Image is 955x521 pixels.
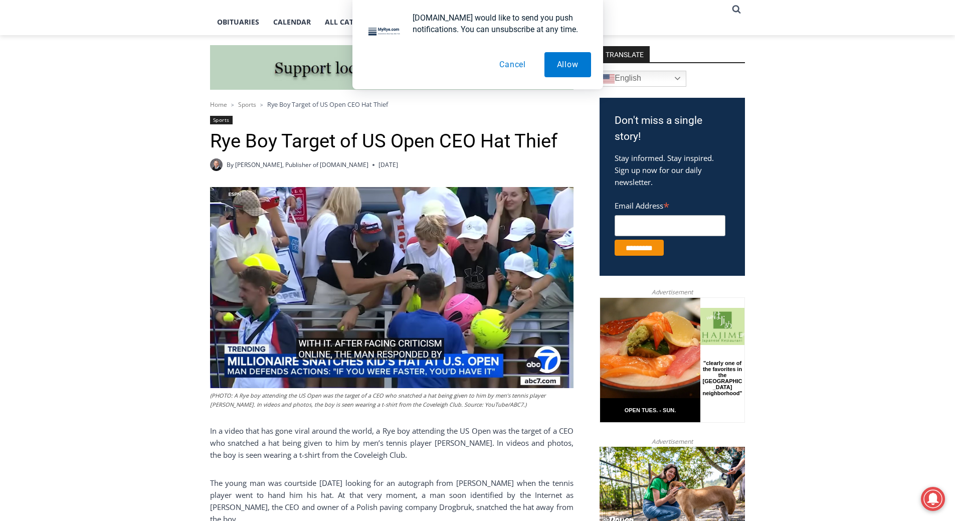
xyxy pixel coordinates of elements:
div: "The first chef I interviewed talked about coming to [GEOGRAPHIC_DATA] from [GEOGRAPHIC_DATA] in ... [253,1,474,97]
label: Email Address [615,196,725,214]
div: [DOMAIN_NAME] would like to send you push notifications. You can unsubscribe at any time. [405,12,591,35]
img: (PHOTO: A Rye boy attending the US Open was the target of a CEO who snatched a hat being given to... [210,187,574,388]
img: notification icon [364,12,405,52]
span: In a video that has gone viral around the world, a Rye boy attending the US Open was the target o... [210,426,574,460]
span: Advertisement [642,437,703,446]
h4: Book [PERSON_NAME]'s Good Humor for Your Event [305,11,349,39]
div: Serving [GEOGRAPHIC_DATA] Since [DATE] [66,18,248,28]
span: Intern @ [DOMAIN_NAME] [262,100,465,122]
h1: Rye Boy Target of US Open CEO Hat Thief [210,130,574,153]
span: Open Tues. - Sun. [PHONE_NUMBER] [3,103,98,141]
span: By [227,160,234,169]
a: Sports [210,116,233,124]
time: [DATE] [378,160,398,169]
a: Book [PERSON_NAME]'s Good Humor for Your Event [298,3,362,46]
a: Intern @ [DOMAIN_NAME] [241,97,486,125]
a: Open Tues. - Sun. [PHONE_NUMBER] [1,101,101,125]
button: Cancel [487,52,538,77]
span: Rye Boy Target of US Open CEO Hat Thief [267,100,388,109]
figcaption: (PHOTO: A Rye boy attending the US Open was the target of a CEO who snatched a hat being given to... [210,391,574,409]
a: Home [210,100,227,109]
a: Author image [210,158,223,171]
img: s_800_809a2aa2-bb6e-4add-8b5e-749ad0704c34.jpeg [243,1,303,46]
p: Stay informed. Stay inspired. Sign up now for our daily newsletter. [615,152,730,188]
a: Sports [238,100,256,109]
a: [PERSON_NAME], Publisher of [DOMAIN_NAME] [235,160,368,169]
span: > [231,101,234,108]
div: "clearly one of the favorites in the [GEOGRAPHIC_DATA] neighborhood" [103,63,142,120]
h3: Don't miss a single story! [615,113,730,144]
nav: Breadcrumbs [210,99,574,109]
span: Advertisement [642,287,703,297]
span: > [260,101,263,108]
button: Allow [544,52,591,77]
